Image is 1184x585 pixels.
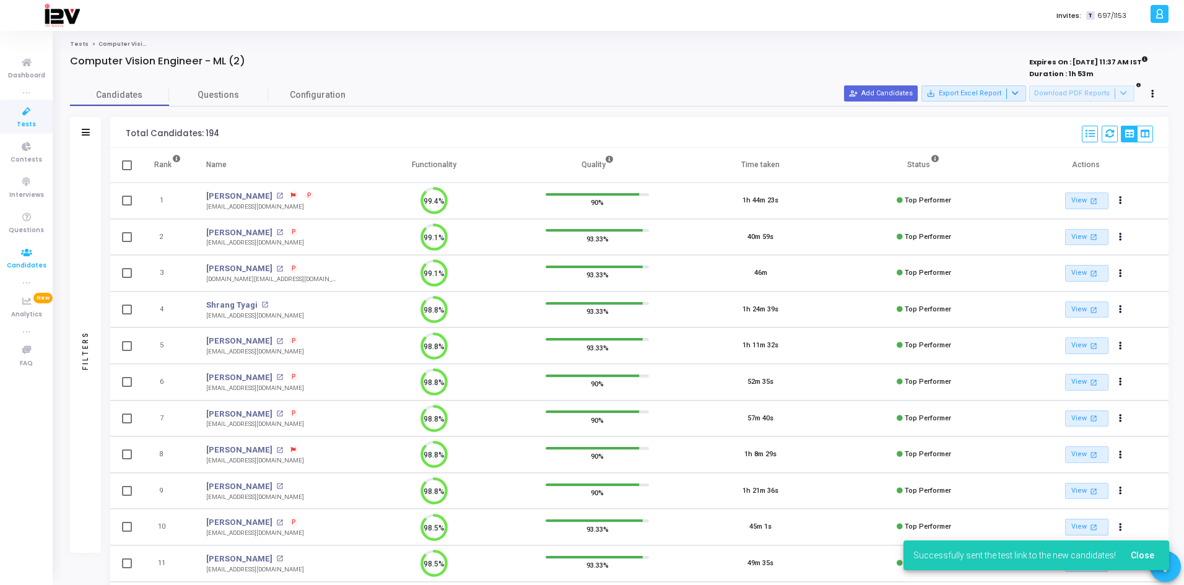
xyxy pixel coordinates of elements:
mat-icon: open_in_new [1089,486,1099,496]
span: Top Performer [905,341,951,349]
th: Functionality [352,148,516,183]
th: Quality [516,148,679,183]
div: 1h 24m 39s [742,305,778,315]
div: [EMAIL_ADDRESS][DOMAIN_NAME] [206,456,304,466]
mat-icon: open_in_new [1089,268,1099,279]
div: [EMAIL_ADDRESS][DOMAIN_NAME] [206,347,304,357]
mat-icon: open_in_new [276,338,283,345]
span: Top Performer [905,233,951,241]
td: 9 [141,473,194,509]
mat-icon: person_add_alt [849,89,858,98]
a: [PERSON_NAME] [206,371,272,384]
span: Questions [169,89,268,102]
a: [PERSON_NAME] [206,480,272,493]
span: P [292,409,296,418]
span: Top Performer [905,487,951,495]
div: [EMAIL_ADDRESS][DOMAIN_NAME] [206,384,304,393]
div: 1h 8m 29s [744,449,777,460]
span: Top Performer [905,450,951,458]
td: 1 [141,183,194,219]
div: [EMAIL_ADDRESS][DOMAIN_NAME] [206,238,304,248]
h4: Computer Vision Engineer - ML (2) [70,55,245,67]
a: [PERSON_NAME] [206,227,272,239]
span: P [307,191,311,201]
a: View [1065,374,1108,391]
button: Actions [1112,446,1130,464]
a: View [1065,193,1108,209]
button: Export Excel Report [921,85,1026,102]
div: 45m 1s [749,522,772,532]
a: [PERSON_NAME] [206,262,272,275]
span: Successfully sent the test link to the new candidates! [913,549,1116,561]
span: Questions [9,225,44,236]
a: View [1065,265,1108,282]
th: Status [842,148,1006,183]
span: P [292,518,296,527]
a: Tests [70,40,89,48]
a: View [1065,483,1108,500]
span: 90% [591,450,604,462]
div: [EMAIL_ADDRESS][DOMAIN_NAME] [206,565,304,574]
span: Tests [17,119,36,130]
a: [PERSON_NAME] [206,335,272,347]
span: 93.33% [586,305,609,318]
button: Download PDF Reports [1029,85,1134,102]
span: Candidates [70,89,169,102]
td: 8 [141,436,194,473]
span: Analytics [11,310,42,320]
span: Dashboard [8,71,45,81]
span: P [292,264,296,274]
span: Candidates [7,261,46,271]
mat-icon: open_in_new [1089,232,1099,242]
span: T [1086,11,1094,20]
td: 10 [141,509,194,545]
div: View Options [1121,126,1153,142]
div: [EMAIL_ADDRESS][DOMAIN_NAME] [206,311,304,321]
button: Actions [1112,193,1130,210]
div: 1h 44m 23s [742,196,778,206]
mat-icon: open_in_new [276,193,283,199]
td: 7 [141,401,194,437]
td: 2 [141,219,194,256]
span: 90% [591,196,604,209]
button: Actions [1112,301,1130,318]
a: View [1065,519,1108,535]
button: Actions [1112,519,1130,536]
span: Configuration [290,89,346,102]
a: [PERSON_NAME] [206,190,272,202]
mat-icon: open_in_new [1089,449,1099,460]
span: Top Performer [905,196,951,204]
span: P [292,372,296,382]
button: Add Candidates [844,85,918,102]
div: Name [206,158,227,171]
a: [PERSON_NAME] [206,444,272,456]
span: Top Performer [905,414,951,422]
a: [PERSON_NAME] [206,516,272,529]
span: 697/1153 [1097,11,1126,21]
div: [DOMAIN_NAME][EMAIL_ADDRESS][DOMAIN_NAME] [206,275,340,284]
a: [PERSON_NAME] [206,408,272,420]
a: View [1065,410,1108,427]
div: [EMAIL_ADDRESS][DOMAIN_NAME] [206,493,304,502]
strong: Duration : 1h 53m [1029,69,1094,79]
mat-icon: open_in_new [276,374,283,381]
mat-icon: open_in_new [261,301,268,308]
td: 5 [141,327,194,364]
span: 93.33% [586,269,609,281]
div: [EMAIL_ADDRESS][DOMAIN_NAME] [206,420,304,429]
mat-icon: open_in_new [1089,340,1099,351]
div: 1h 11m 32s [742,340,778,351]
td: 4 [141,292,194,328]
span: FAQ [20,358,33,369]
button: Actions [1112,482,1130,500]
button: Actions [1112,410,1130,427]
div: 1h 21m 36s [742,486,778,496]
button: Actions [1112,228,1130,246]
span: Top Performer [905,269,951,277]
mat-icon: open_in_new [1089,413,1099,423]
img: logo [44,3,80,28]
div: 49m 35s [747,558,773,569]
div: 40m 59s [747,232,773,243]
div: 57m 40s [747,414,773,424]
span: P [292,336,296,346]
